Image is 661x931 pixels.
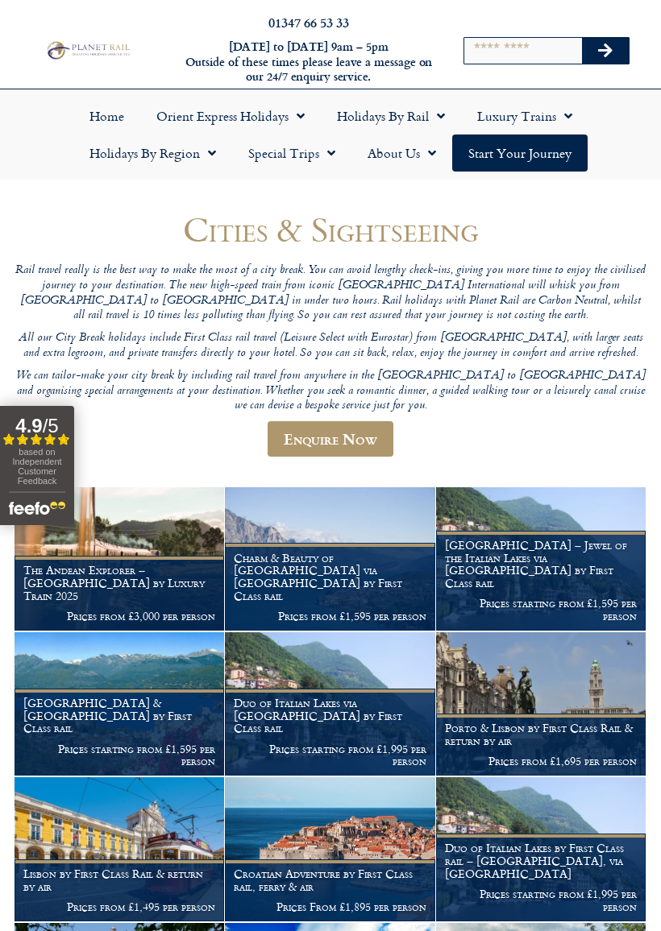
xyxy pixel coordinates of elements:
[234,697,426,734] h1: Duo of Italian Lakes via [GEOGRAPHIC_DATA] by First Class rail
[436,487,646,631] a: [GEOGRAPHIC_DATA] – Jewel of the Italian Lakes via [GEOGRAPHIC_DATA] by First Class rail Prices s...
[225,777,435,921] a: Croatian Adventure by First Class rail, ferry & air Prices From £1,895 per person
[234,743,426,768] p: Prices starting from £1,995 per person
[268,13,349,31] a: 01347 66 53 33
[445,755,637,768] p: Prices from £1,695 per person
[15,331,646,361] p: All our City Break holidays include First Class rail travel (Leisure Select with Eurostar) from [...
[23,697,215,734] h1: [GEOGRAPHIC_DATA] & [GEOGRAPHIC_DATA] by First Class rail
[351,134,452,172] a: About Us
[140,97,321,134] a: Orient Express Holidays
[436,777,646,921] a: Duo of Italian Lakes by First Class rail – [GEOGRAPHIC_DATA], via [GEOGRAPHIC_DATA] Prices starti...
[23,564,215,602] h1: The Andean Explorer – [GEOGRAPHIC_DATA] by Luxury Train 2025
[73,134,232,172] a: Holidays by Region
[23,900,215,913] p: Prices from £1,495 per person
[234,610,426,623] p: Prices from £1,595 per person
[15,263,646,324] p: Rail travel really is the best way to make the most of a city break. You can avoid lengthy check-...
[445,597,637,623] p: Prices starting from £1,595 per person
[225,632,435,776] a: Duo of Italian Lakes via [GEOGRAPHIC_DATA] by First Class rail Prices starting from £1,995 per pe...
[73,97,140,134] a: Home
[436,632,646,776] a: Porto & Lisbon by First Class Rail & return by air Prices from £1,695 per person
[15,369,646,414] p: We can tailor-make your city break by including rail travel from anywhere in the [GEOGRAPHIC_DATA...
[181,39,437,85] h6: [DATE] to [DATE] 9am – 5pm Outside of these times please leave a message on our 24/7 enquiry serv...
[225,487,435,631] a: Charm & Beauty of [GEOGRAPHIC_DATA] via [GEOGRAPHIC_DATA] by First Class rail Prices from £1,595 ...
[234,552,426,602] h1: Charm & Beauty of [GEOGRAPHIC_DATA] via [GEOGRAPHIC_DATA] by First Class rail
[23,867,215,893] h1: Lisbon by First Class Rail & return by air
[445,722,637,747] h1: Porto & Lisbon by First Class Rail & return by air
[15,777,225,921] a: Lisbon by First Class Rail & return by air Prices from £1,495 per person
[445,888,637,913] p: Prices starting from £1,995 per person
[321,97,461,134] a: Holidays by Rail
[445,539,637,590] h1: [GEOGRAPHIC_DATA] – Jewel of the Italian Lakes via [GEOGRAPHIC_DATA] by First Class rail
[44,39,132,61] img: Planet Rail Train Holidays Logo
[232,134,351,172] a: Special Trips
[445,842,637,879] h1: Duo of Italian Lakes by First Class rail – [GEOGRAPHIC_DATA], via [GEOGRAPHIC_DATA]
[8,97,653,172] nav: Menu
[15,487,225,631] a: The Andean Explorer – [GEOGRAPHIC_DATA] by Luxury Train 2025 Prices from £3,000 per person
[15,210,646,248] h1: Cities & Sightseeing
[582,38,629,64] button: Search
[15,632,225,776] a: [GEOGRAPHIC_DATA] & [GEOGRAPHIC_DATA] by First Class rail Prices starting from £1,595 per person
[23,743,215,768] p: Prices starting from £1,595 per person
[461,97,588,134] a: Luxury Trains
[23,610,215,623] p: Prices from £3,000 per person
[268,421,393,457] a: Enquire Now
[452,134,588,172] a: Start your Journey
[234,867,426,893] h1: Croatian Adventure by First Class rail, ferry & air
[234,900,426,913] p: Prices From £1,895 per person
